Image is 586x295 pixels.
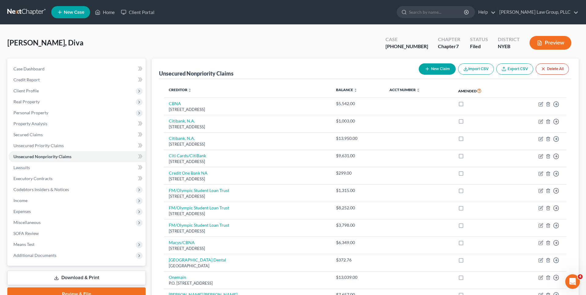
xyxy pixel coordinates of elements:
a: CBNA [169,101,181,106]
a: [PERSON_NAME] Law Group, PLLC [496,7,578,18]
div: [STREET_ADDRESS] [169,159,326,165]
a: FM/Olympic Student Loan Trust [169,222,229,228]
div: $6,349.00 [336,240,379,246]
div: [GEOGRAPHIC_DATA] [169,263,326,269]
a: SOFA Review [9,228,146,239]
div: [STREET_ADDRESS] [169,124,326,130]
span: Means Test [13,242,34,247]
span: Case Dashboard [13,66,45,71]
div: [STREET_ADDRESS] [169,246,326,251]
a: Property Analysis [9,118,146,129]
span: Additional Documents [13,253,56,258]
span: Expenses [13,209,31,214]
a: Lawsuits [9,162,146,173]
a: FM/Olympic Student Loan Trust [169,188,229,193]
div: [STREET_ADDRESS] [169,194,326,199]
div: Status [470,36,488,43]
a: Client Portal [118,7,157,18]
a: Creditor unfold_more [169,87,192,92]
div: [PHONE_NUMBER] [385,43,428,50]
button: New Claim [419,63,456,75]
a: Home [92,7,118,18]
div: $5,542.00 [336,101,379,107]
a: Executory Contracts [9,173,146,184]
span: Miscellaneous [13,220,41,225]
a: Credit Report [9,74,146,85]
div: [STREET_ADDRESS] [169,141,326,147]
th: Amended [453,84,510,98]
a: FM/Olympic Student Loan Trust [169,205,229,210]
span: Secured Claims [13,132,43,137]
button: Preview [530,36,571,50]
span: New Case [64,10,84,15]
div: Chapter [438,36,460,43]
a: [GEOGRAPHIC_DATA] Dental [169,257,226,262]
span: Credit Report [13,77,40,82]
div: [STREET_ADDRESS] [169,107,326,112]
span: Real Property [13,99,40,104]
span: Client Profile [13,88,39,93]
div: Case [385,36,428,43]
input: Search by name... [409,6,465,18]
span: Unsecured Nonpriority Claims [13,154,71,159]
span: Income [13,198,27,203]
div: [STREET_ADDRESS] [169,211,326,217]
div: $13,950.00 [336,135,379,141]
a: Macys/CBNA [169,240,195,245]
a: Unsecured Nonpriority Claims [9,151,146,162]
span: 4 [578,274,583,279]
div: Filed [470,43,488,50]
div: $3,798.00 [336,222,379,228]
div: $13,039.00 [336,274,379,280]
div: $8,252.00 [336,205,379,211]
span: Codebtors Insiders & Notices [13,187,69,192]
a: Acct Number unfold_more [389,87,420,92]
div: District [498,36,520,43]
div: P.O. [STREET_ADDRESS] [169,280,326,286]
a: Download & Print [7,271,146,285]
a: Help [475,7,496,18]
a: Unsecured Priority Claims [9,140,146,151]
div: $9,631.00 [336,153,379,159]
div: $1,003.00 [336,118,379,124]
button: Import CSV [458,63,494,75]
span: Personal Property [13,110,48,115]
a: Case Dashboard [9,63,146,74]
a: Citibank, N.A. [169,118,195,123]
span: Property Analysis [13,121,47,126]
div: [STREET_ADDRESS] [169,228,326,234]
a: Citi Cards/CitiBank [169,153,206,158]
i: unfold_more [416,88,420,92]
a: Export CSV [496,63,533,75]
a: Onemain [169,275,186,280]
i: unfold_more [188,88,192,92]
div: $299.00 [336,170,379,176]
div: $1,315.00 [336,187,379,194]
div: [STREET_ADDRESS] [169,176,326,182]
a: Secured Claims [9,129,146,140]
span: 7 [456,43,459,49]
span: SOFA Review [13,231,39,236]
a: Citibank, N.A. [169,136,195,141]
button: Delete All [536,63,569,75]
div: Chapter [438,43,460,50]
i: unfold_more [354,88,357,92]
div: NYEB [498,43,520,50]
a: Credit One Bank NA [169,170,208,176]
span: Executory Contracts [13,176,52,181]
span: Unsecured Priority Claims [13,143,64,148]
span: Lawsuits [13,165,30,170]
span: [PERSON_NAME], Diva [7,38,84,47]
iframe: Intercom live chat [565,274,580,289]
div: $372.76 [336,257,379,263]
a: Balance unfold_more [336,87,357,92]
div: Unsecured Nonpriority Claims [159,70,233,77]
